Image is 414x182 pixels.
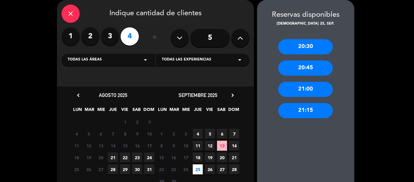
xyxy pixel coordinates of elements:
[228,106,238,116] span: DOM
[144,117,154,127] span: 3
[217,141,227,151] span: 13
[120,106,130,116] span: VIE
[257,9,354,21] div: Reservas disponibles
[72,129,82,139] span: 4
[229,92,236,98] i: chevron_right
[193,106,203,116] span: JUE
[216,106,226,116] span: SAB
[81,27,99,46] label: 2
[120,129,130,139] span: 8
[229,129,239,139] span: 7
[193,129,203,139] span: 4
[84,164,94,174] span: 26
[143,106,153,116] span: DOM
[169,141,179,151] span: 9
[181,106,191,116] span: MIE
[132,153,142,163] span: 23
[179,92,217,98] span: septiembre 2025
[84,106,94,116] span: MAR
[142,56,149,64] i: arrow_drop_down
[236,56,243,64] i: arrow_drop_down
[67,10,74,17] i: close
[217,153,227,163] span: 20
[144,164,154,174] span: 31
[217,164,227,174] span: 27
[278,103,333,118] div: 21:15
[162,57,211,63] span: Todas las experiencias
[132,106,142,116] span: SAB
[181,153,191,163] span: 17
[157,106,167,116] span: LUN
[181,129,191,139] span: 3
[96,106,106,116] span: MIE
[84,141,94,151] span: 12
[156,129,166,139] span: 1
[108,129,118,139] span: 7
[229,141,239,151] span: 14
[169,129,179,139] span: 2
[278,60,333,76] div: 20:45
[72,106,82,116] span: LUN
[75,92,82,98] i: chevron_left
[96,141,106,151] span: 13
[72,164,82,174] span: 25
[144,141,154,151] span: 17
[205,141,215,151] span: 12
[145,27,165,49] div: ó
[156,164,166,174] span: 22
[68,57,102,63] span: Todas las áreas
[205,164,215,174] span: 26
[132,141,142,151] span: 16
[120,164,130,174] span: 29
[169,164,179,174] span: 23
[144,153,154,163] span: 24
[72,153,82,163] span: 18
[101,27,119,46] label: 3
[205,106,215,116] span: VIE
[156,141,166,151] span: 8
[181,164,191,174] span: 24
[169,106,179,116] span: MAR
[144,129,154,139] span: 10
[99,92,127,98] span: agosto 2025
[108,141,118,151] span: 14
[72,141,82,151] span: 11
[205,153,215,163] span: 19
[84,153,94,163] span: 19
[132,117,142,127] span: 2
[257,21,354,27] div: [DEMOGRAPHIC_DATA] 25, sep.
[205,129,215,139] span: 5
[229,153,239,163] span: 21
[229,164,239,174] span: 28
[156,153,166,163] span: 15
[121,27,139,46] label: 4
[193,164,203,174] span: 25
[132,129,142,139] span: 9
[217,129,227,139] span: 6
[84,129,94,139] span: 5
[193,153,203,163] span: 18
[132,164,142,174] span: 30
[96,129,106,139] span: 6
[278,82,333,97] div: 21:00
[169,153,179,163] span: 16
[96,164,106,174] span: 27
[181,141,191,151] span: 10
[120,153,130,163] span: 22
[62,5,249,23] div: Indique cantidad de clientes
[120,141,130,151] span: 15
[62,27,80,46] label: 1
[278,39,333,54] div: 20:30
[108,106,118,116] span: JUE
[108,164,118,174] span: 28
[193,141,203,151] span: 11
[108,153,118,163] span: 21
[120,117,130,127] span: 1
[96,153,106,163] span: 20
